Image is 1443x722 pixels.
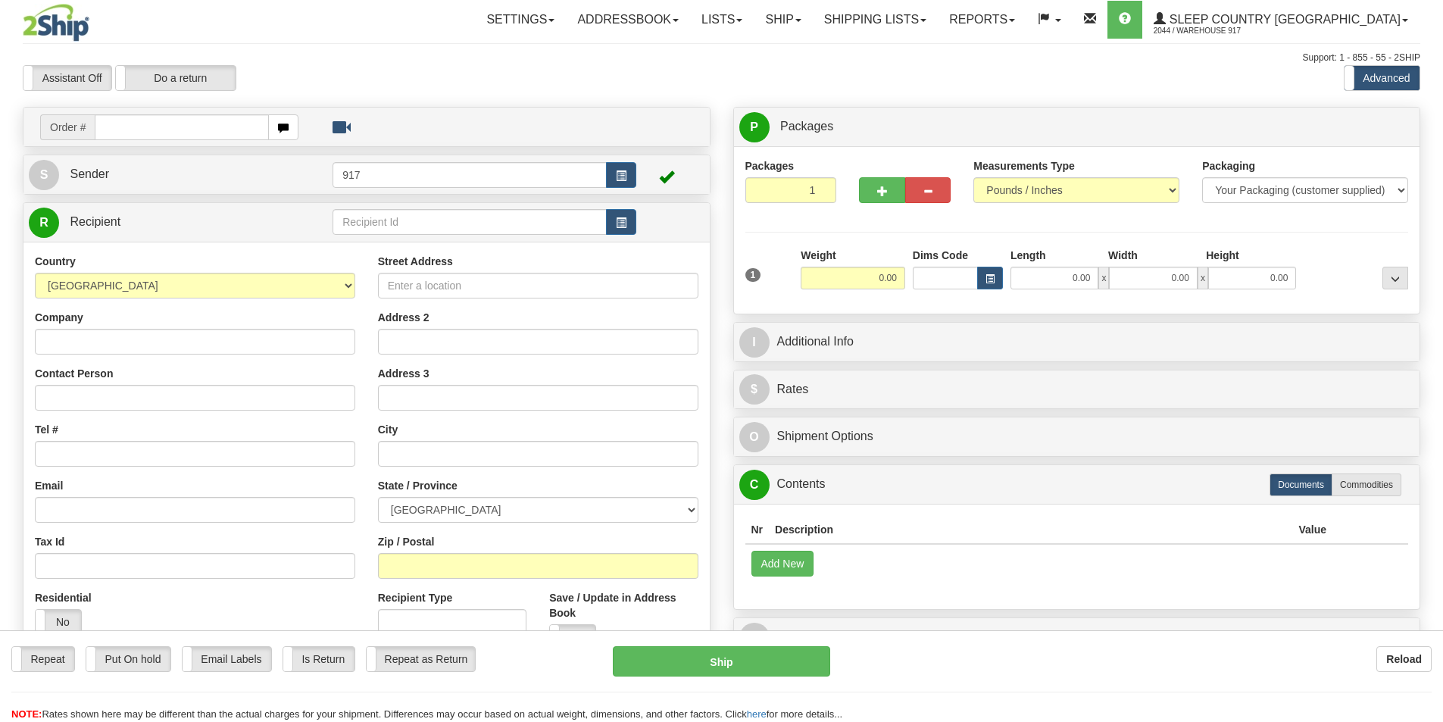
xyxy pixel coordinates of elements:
[566,1,690,39] a: Addressbook
[754,1,812,39] a: Ship
[378,478,458,493] label: State / Province
[378,366,429,381] label: Address 3
[745,516,770,544] th: Nr
[801,248,836,263] label: Weight
[739,112,770,142] span: P
[283,647,355,671] label: Is Return
[35,478,63,493] label: Email
[1345,66,1420,90] label: Advanced
[70,167,109,180] span: Sender
[29,208,59,238] span: R
[23,66,111,90] label: Assistant Off
[1408,283,1441,438] iframe: chat widget
[35,590,92,605] label: Residential
[1386,653,1422,665] b: Reload
[35,422,58,437] label: Tel #
[1382,267,1408,289] div: ...
[739,422,770,452] span: O
[747,708,767,720] a: here
[1292,516,1332,544] th: Value
[739,622,1415,653] a: RReturn Shipment
[35,310,83,325] label: Company
[549,590,698,620] label: Save / Update in Address Book
[116,66,236,90] label: Do a return
[475,1,566,39] a: Settings
[12,647,74,671] label: Repeat
[1198,267,1208,289] span: x
[35,366,113,381] label: Contact Person
[739,421,1415,452] a: OShipment Options
[86,647,170,671] label: Put On hold
[29,159,333,190] a: S Sender
[1332,474,1401,496] label: Commodities
[1108,248,1138,263] label: Width
[378,273,698,298] input: Enter a location
[378,254,453,269] label: Street Address
[613,646,830,677] button: Ship
[183,647,271,671] label: Email Labels
[745,158,795,173] label: Packages
[1376,646,1432,672] button: Reload
[333,162,607,188] input: Sender Id
[739,111,1415,142] a: P Packages
[813,1,938,39] a: Shipping lists
[35,534,64,549] label: Tax Id
[23,52,1420,64] div: Support: 1 - 855 - 55 - 2SHIP
[1142,1,1420,39] a: Sleep Country [GEOGRAPHIC_DATA] 2044 / Warehouse 917
[739,374,770,405] span: $
[550,625,595,649] label: No
[35,254,76,269] label: Country
[739,374,1415,405] a: $Rates
[769,516,1292,544] th: Description
[739,469,1415,500] a: CContents
[690,1,754,39] a: Lists
[367,647,475,671] label: Repeat as Return
[378,422,398,437] label: City
[739,327,1415,358] a: IAdditional Info
[973,158,1075,173] label: Measurements Type
[1010,248,1046,263] label: Length
[40,114,95,140] span: Order #
[378,590,453,605] label: Recipient Type
[913,248,968,263] label: Dims Code
[751,551,814,577] button: Add New
[739,470,770,500] span: C
[29,160,59,190] span: S
[1270,474,1332,496] label: Documents
[1206,248,1239,263] label: Height
[780,120,833,133] span: Packages
[378,534,435,549] label: Zip / Postal
[745,268,761,282] span: 1
[23,4,89,42] img: logo2044.jpg
[333,209,607,235] input: Recipient Id
[1098,267,1109,289] span: x
[29,207,299,238] a: R Recipient
[1166,13,1401,26] span: Sleep Country [GEOGRAPHIC_DATA]
[11,708,42,720] span: NOTE:
[378,310,429,325] label: Address 2
[70,215,120,228] span: Recipient
[36,610,81,634] label: No
[938,1,1026,39] a: Reports
[1154,23,1267,39] span: 2044 / Warehouse 917
[1202,158,1255,173] label: Packaging
[739,623,770,653] span: R
[739,327,770,358] span: I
